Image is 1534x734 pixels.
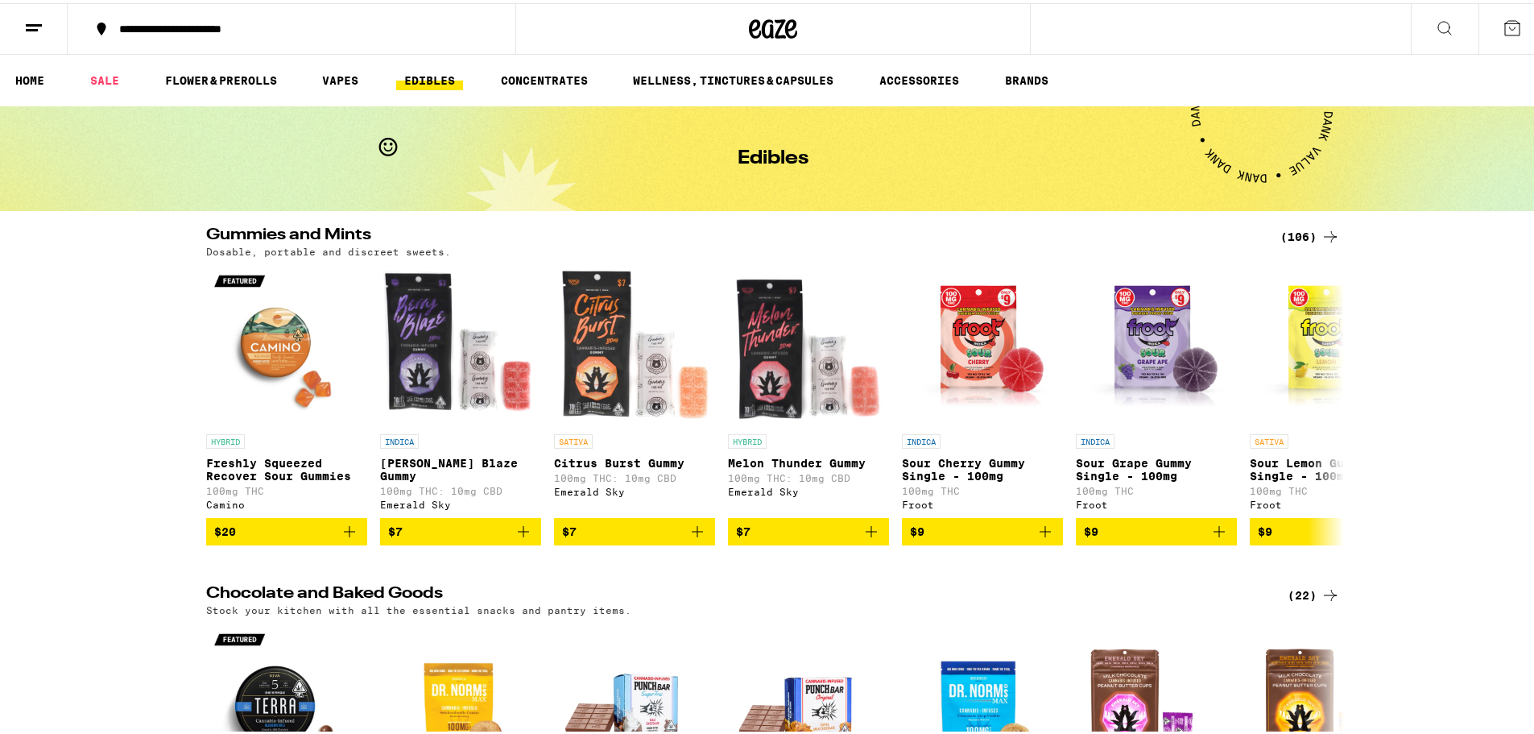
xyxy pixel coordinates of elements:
div: Emerald Sky [728,483,889,494]
a: Open page for Sour Lemon Gummy Single - 100mg from Froot [1250,262,1411,515]
p: 100mg THC: 10mg CBD [380,483,541,493]
a: EDIBLES [396,68,463,87]
a: (22) [1288,583,1340,602]
a: VAPES [314,68,366,87]
p: INDICA [1076,431,1114,446]
p: [PERSON_NAME] Blaze Gummy [380,454,541,479]
span: $9 [1084,522,1098,535]
div: Emerald Sky [380,496,541,507]
span: $7 [562,522,577,535]
a: Open page for Sour Grape Gummy Single - 100mg from Froot [1076,262,1237,515]
p: Citrus Burst Gummy [554,454,715,467]
p: Stock your kitchen with all the essential snacks and pantry items. [206,602,631,612]
div: Froot [902,496,1063,507]
span: $7 [736,522,750,535]
span: $9 [910,522,924,535]
button: Add to bag [902,515,1063,542]
button: BRANDS [997,68,1056,87]
a: Open page for Citrus Burst Gummy from Emerald Sky [554,262,715,515]
img: Emerald Sky - Melon Thunder Gummy [728,262,889,423]
h2: Gummies and Mints [206,224,1261,243]
div: Froot [1076,496,1237,507]
a: WELLNESS, TINCTURES & CAPSULES [625,68,841,87]
div: Camino [206,496,367,507]
a: SALE [82,68,127,87]
p: INDICA [902,431,941,446]
p: 100mg THC [902,483,1063,493]
span: $9 [1258,522,1272,535]
a: Open page for Sour Cherry Gummy Single - 100mg from Froot [902,262,1063,515]
p: 100mg THC [1250,483,1411,493]
p: Freshly Squeezed Recover Sour Gummies [206,454,367,479]
span: $20 [214,522,236,535]
a: ACCESSORIES [871,68,967,87]
p: HYBRID [206,431,245,446]
p: Sour Cherry Gummy Single - 100mg [902,454,1063,479]
a: Open page for Berry Blaze Gummy from Emerald Sky [380,262,541,515]
h1: Edibles [738,146,808,165]
a: (106) [1280,224,1340,243]
p: SATIVA [1250,431,1288,446]
div: Froot [1250,496,1411,507]
p: INDICA [380,431,419,446]
img: Froot - Sour Cherry Gummy Single - 100mg [902,262,1063,423]
p: 100mg THC: 10mg CBD [554,470,715,480]
p: Dosable, portable and discreet sweets. [206,243,451,254]
button: Add to bag [1250,515,1411,542]
button: Add to bag [728,515,889,542]
p: Melon Thunder Gummy [728,454,889,467]
p: 100mg THC [1076,483,1237,493]
a: HOME [7,68,52,87]
a: CONCENTRATES [493,68,596,87]
button: Add to bag [554,515,715,542]
img: Emerald Sky - Citrus Burst Gummy [554,262,715,423]
img: Froot - Sour Grape Gummy Single - 100mg [1076,262,1237,423]
img: Froot - Sour Lemon Gummy Single - 100mg [1250,262,1411,423]
p: HYBRID [728,431,767,446]
span: $7 [388,522,403,535]
a: Open page for Freshly Squeezed Recover Sour Gummies from Camino [206,262,367,515]
button: Add to bag [206,515,367,542]
div: Emerald Sky [554,483,715,494]
a: FLOWER & PREROLLS [157,68,285,87]
p: 100mg THC: 10mg CBD [728,470,889,480]
button: Add to bag [1076,515,1237,542]
p: Sour Grape Gummy Single - 100mg [1076,454,1237,479]
img: Emerald Sky - Berry Blaze Gummy [380,262,541,423]
a: Open page for Melon Thunder Gummy from Emerald Sky [728,262,889,515]
h2: Chocolate and Baked Goods [206,583,1261,602]
img: Camino - Freshly Squeezed Recover Sour Gummies [206,262,367,423]
button: Add to bag [380,515,541,542]
p: Sour Lemon Gummy Single - 100mg [1250,454,1411,479]
p: SATIVA [554,431,593,446]
p: 100mg THC [206,483,367,493]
